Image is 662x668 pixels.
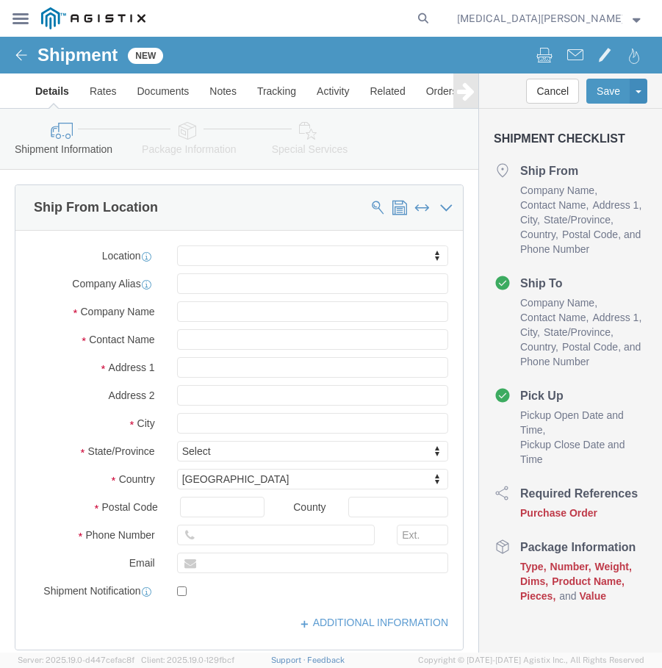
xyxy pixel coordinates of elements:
[271,656,308,664] a: Support
[307,656,345,664] a: Feedback
[141,656,234,664] span: Client: 2025.19.0-129fbcf
[457,10,622,26] span: Alexia Massiah-Alexis
[456,10,641,27] button: [MEDICAL_DATA][PERSON_NAME]-[PERSON_NAME]
[18,656,134,664] span: Server: 2025.19.0-d447cefac8f
[418,654,644,667] span: Copyright © [DATE]-[DATE] Agistix Inc., All Rights Reserved
[41,7,145,29] img: logo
